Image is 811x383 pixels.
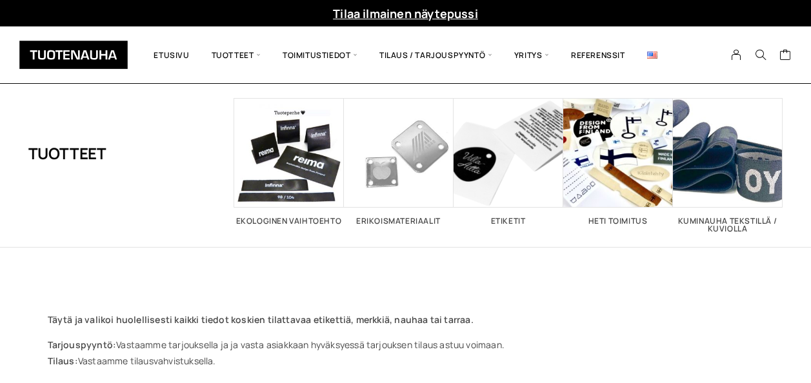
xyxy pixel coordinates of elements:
h1: Tuotteet [28,98,106,208]
a: My Account [724,49,749,61]
h2: Kuminauha tekstillä / kuviolla [673,217,783,233]
a: Referenssit [560,36,636,74]
a: Tilaa ilmainen näytepussi [333,6,478,21]
img: Tuotenauha Oy [19,41,128,69]
a: Visit product category Erikoismateriaalit [344,98,454,225]
strong: Täytä ja valikoi huolellisesti kaikki tiedot koskien tilattavaa etikettiä, merkkiä, nauhaa tai ta... [48,313,474,326]
strong: Tarjouspyyntö: [48,339,117,351]
a: Cart [779,48,792,64]
p: Vastaamme tarjouksella ja ja vasta asiakkaan hyväksyessä tarjouksen tilaus astuu voimaan. Vastaam... [48,337,764,369]
a: Visit product category Heti toimitus [563,98,673,225]
span: Toimitustiedot [272,36,368,74]
a: Visit product category Etiketit [454,98,563,225]
a: Visit product category Kuminauha tekstillä / kuviolla [673,98,783,233]
h2: Etiketit [454,217,563,225]
span: Tuotteet [201,36,272,74]
span: Yritys [503,36,560,74]
h2: Ekologinen vaihtoehto [234,217,344,225]
a: Etusivu [143,36,200,74]
h2: Heti toimitus [563,217,673,225]
strong: Tilaus: [48,355,78,367]
h2: Erikoismateriaalit [344,217,454,225]
span: Tilaus / Tarjouspyyntö [368,36,503,74]
button: Search [748,49,773,61]
a: Visit product category Ekologinen vaihtoehto [234,98,344,225]
img: English [647,52,657,59]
